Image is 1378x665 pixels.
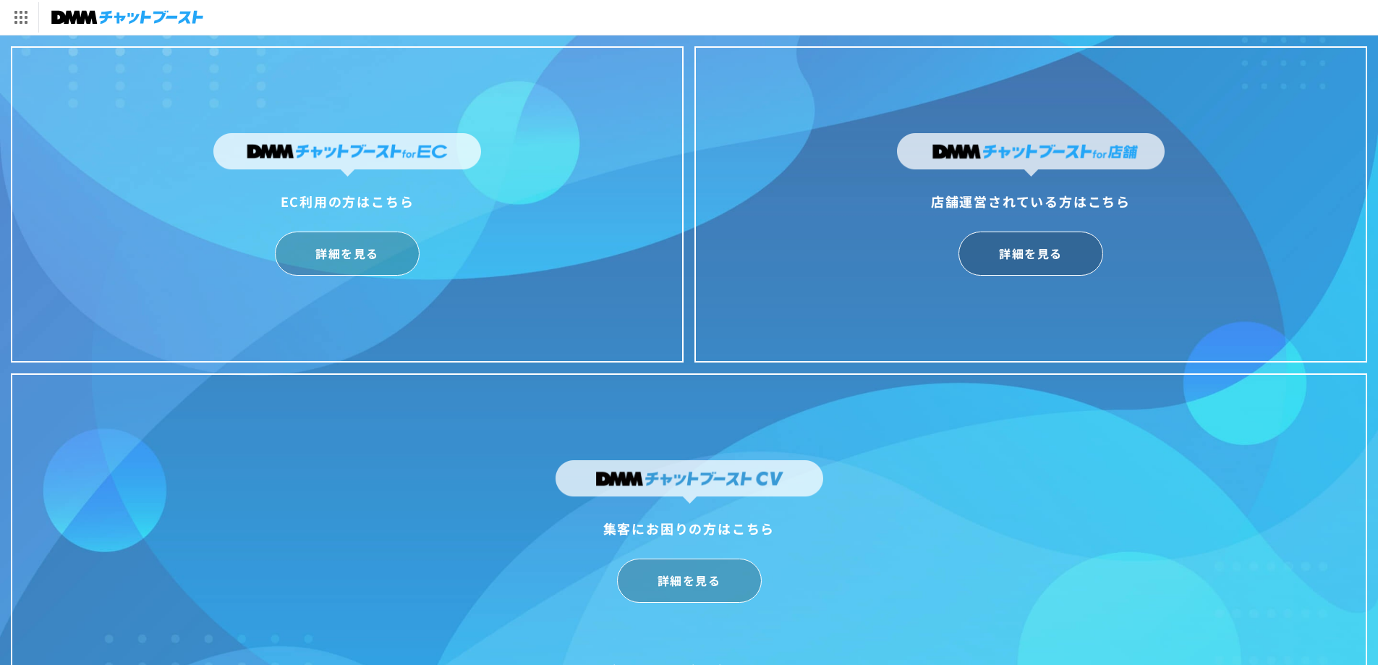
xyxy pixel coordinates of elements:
div: 集客にお困りの方はこちら [556,517,823,540]
img: DMMチャットブーストfor店舗 [897,133,1165,177]
a: 詳細を見る [275,232,420,276]
a: 詳細を見る [617,559,762,603]
img: DMMチャットブーストCV [556,460,823,504]
img: サービス [2,2,38,33]
div: EC利用の方はこちら [213,190,481,213]
div: 店舗運営されている方はこちら [897,190,1165,213]
img: チャットブースト [51,7,203,27]
a: 詳細を見る [958,232,1103,276]
img: DMMチャットブーストforEC [213,133,481,177]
